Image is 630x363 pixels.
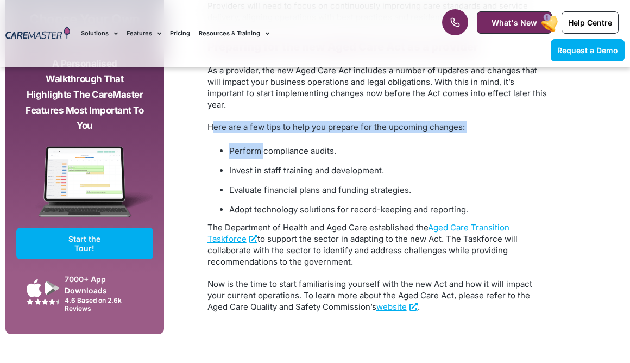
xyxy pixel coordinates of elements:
span: Start the Tour! [66,234,103,253]
img: Google Play App Icon [45,280,60,296]
a: Features [127,15,161,52]
a: website [376,302,418,312]
p: Here are a few tips to help you prepare for the upcoming changes: [207,121,550,133]
p: Now is the time to start familiarising yourself with the new Act and how it will impact your curr... [207,278,550,312]
a: Help Centre [562,11,619,34]
a: Request a Demo [551,39,625,61]
div: 7000+ App Downloads [65,273,148,296]
a: Start the Tour! [16,228,153,259]
a: Resources & Training [199,15,269,52]
span: What's New [492,18,537,27]
img: CareMaster Software Mockup on Screen [16,146,153,228]
span: Help Centre [568,18,612,27]
li: Evaluate financial plans and funding strategies. [229,183,550,198]
img: Google Play Store App Review Stars [27,298,59,305]
a: Solutions [81,15,118,52]
a: Pricing [170,15,190,52]
img: CareMaster Logo [5,26,70,40]
nav: Menu [81,15,402,52]
li: Invest in staff training and development. [229,163,550,178]
p: A personalised walkthrough that highlights the CareMaster features most important to you [24,56,145,134]
img: Apple App Store Icon [27,279,42,297]
li: Adopt technology solutions for record-keeping and reporting. [229,202,550,217]
li: Perform compliance audits. [229,143,550,159]
a: What's New [477,11,552,34]
div: 4.6 Based on 2.6k Reviews [65,296,148,312]
p: The Department of Health and Aged Care established the to support the sector in adapting to the n... [207,222,550,267]
a: Aged Care Transition Taskforce [207,222,509,244]
span: Request a Demo [557,46,618,55]
p: As a provider, the new Aged Care Act includes a number of updates and changes that will impact yo... [207,65,550,110]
